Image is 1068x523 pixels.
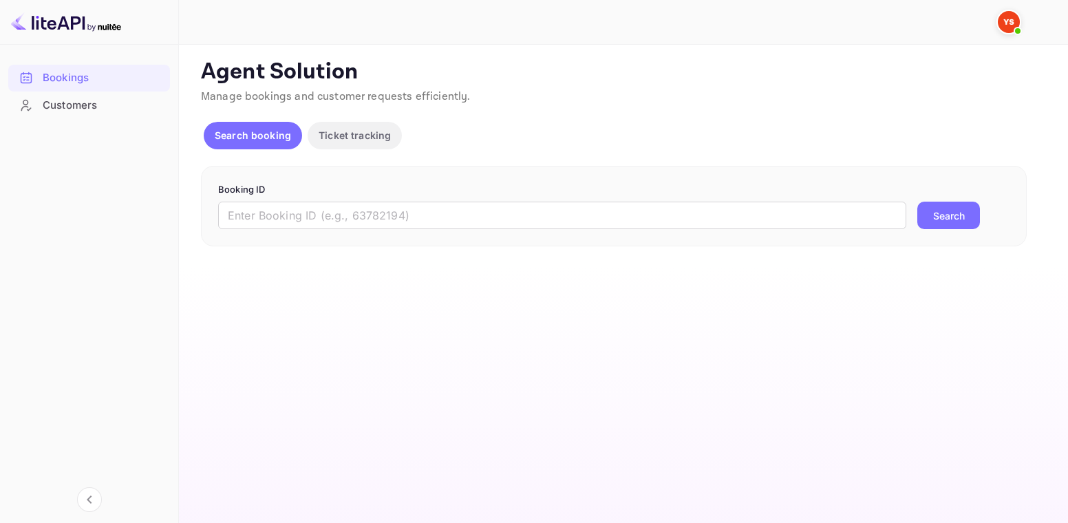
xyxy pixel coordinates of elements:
[201,89,471,104] span: Manage bookings and customer requests efficiently.
[8,65,170,92] div: Bookings
[998,11,1020,33] img: Yandex Support
[8,65,170,90] a: Bookings
[77,487,102,512] button: Collapse navigation
[917,202,980,229] button: Search
[215,128,291,142] p: Search booking
[43,70,163,86] div: Bookings
[201,58,1043,86] p: Agent Solution
[218,183,1010,197] p: Booking ID
[8,92,170,119] div: Customers
[319,128,391,142] p: Ticket tracking
[218,202,906,229] input: Enter Booking ID (e.g., 63782194)
[43,98,163,114] div: Customers
[11,11,121,33] img: LiteAPI logo
[8,92,170,118] a: Customers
